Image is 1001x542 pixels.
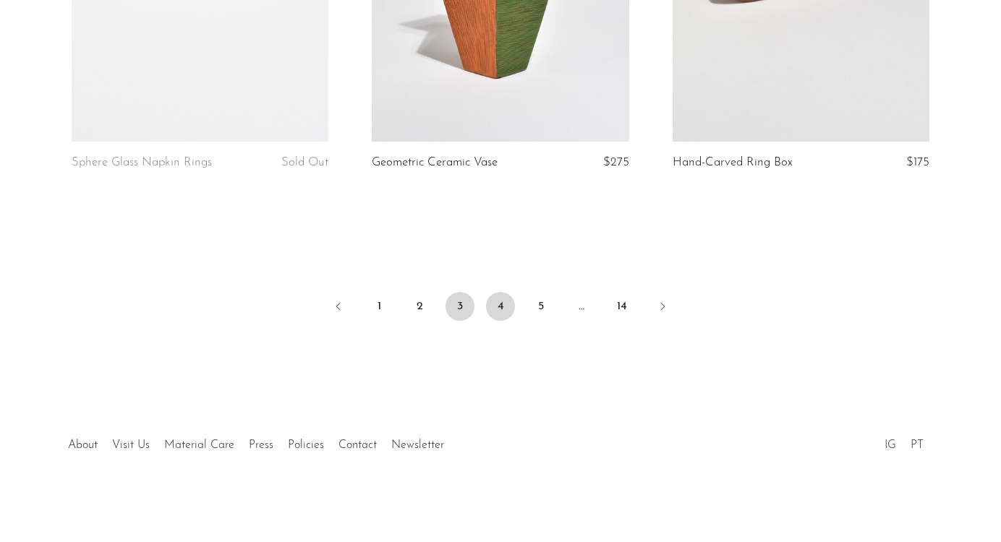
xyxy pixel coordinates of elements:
[911,439,924,451] a: PT
[446,292,474,321] span: 3
[527,292,555,321] a: 5
[72,156,212,169] a: Sphere Glass Napkin Rings
[281,156,328,168] span: Sold Out
[338,439,377,451] a: Contact
[112,439,150,451] a: Visit Us
[906,156,929,168] span: $175
[249,439,273,451] a: Press
[877,428,931,455] ul: Social Medias
[648,292,677,324] a: Next
[405,292,434,321] a: 2
[885,439,896,451] a: IG
[365,292,393,321] a: 1
[324,292,353,324] a: Previous
[603,156,629,168] span: $275
[68,439,98,451] a: About
[288,439,324,451] a: Policies
[486,292,515,321] a: 4
[164,439,234,451] a: Material Care
[567,292,596,321] span: …
[608,292,636,321] a: 14
[61,428,451,455] ul: Quick links
[673,156,793,169] a: Hand-Carved Ring Box
[372,156,498,169] a: Geometric Ceramic Vase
